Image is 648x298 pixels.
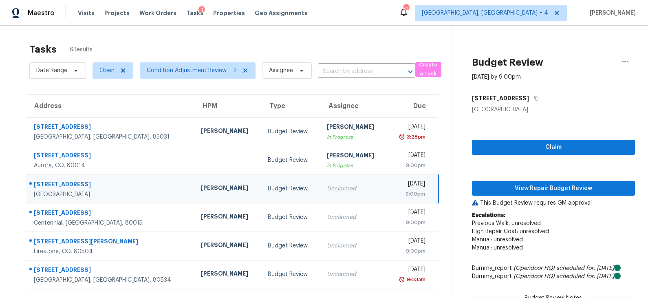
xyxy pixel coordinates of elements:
div: 9:00pm [394,247,425,255]
span: Create a Task [419,60,437,79]
div: Unclaimed [327,242,381,250]
div: [DATE] [394,180,425,190]
div: In Progress [327,133,381,141]
th: HPM [194,95,261,117]
div: Budget Review [268,156,313,164]
h2: Tasks [29,45,57,53]
div: In Progress [327,161,381,170]
div: Centennial, [GEOGRAPHIC_DATA], 80015 [34,219,188,227]
span: Visits [78,9,95,17]
span: [PERSON_NAME] [586,9,636,17]
div: Unclaimed [327,185,381,193]
div: [PERSON_NAME] [201,127,255,137]
span: Work Orders [139,9,176,17]
div: 52 [403,5,409,13]
div: Aurora, CO, 80014 [34,161,188,170]
div: 9:00pm [394,190,425,198]
div: [DATE] [394,151,425,161]
i: scheduled for: [DATE] [556,265,614,271]
div: [GEOGRAPHIC_DATA] [472,106,635,114]
div: Budget Review [268,242,313,250]
img: Overdue Alarm Icon [399,133,405,141]
span: Date Range [36,66,67,75]
i: scheduled for: [DATE] [556,274,614,279]
div: Unclaimed [327,270,381,278]
div: [STREET_ADDRESS] [34,151,188,161]
img: Overdue Alarm Icon [399,276,405,284]
button: Open [405,66,416,77]
div: 9:00pm [394,219,425,227]
span: Manual: unresolved [472,245,523,251]
input: Search by address [318,65,392,78]
th: Type [261,95,320,117]
div: [STREET_ADDRESS] [34,266,188,276]
div: [PERSON_NAME] [327,123,381,133]
div: [STREET_ADDRESS] [34,209,188,219]
div: [GEOGRAPHIC_DATA], [GEOGRAPHIC_DATA], 85031 [34,133,188,141]
b: Escalations: [472,212,505,218]
div: Budget Review [268,185,313,193]
div: [GEOGRAPHIC_DATA], [GEOGRAPHIC_DATA], 80534 [34,276,188,284]
div: 9:03am [405,276,425,284]
th: Address [26,95,194,117]
span: View Repair Budget Review [478,183,628,194]
th: Assignee [320,95,387,117]
th: Due [387,95,438,117]
span: Projects [104,9,130,17]
span: Tasks [186,10,203,16]
span: Maestro [28,9,55,17]
i: (Opendoor HQ) [514,274,555,279]
span: Claim [478,142,628,152]
div: [STREET_ADDRESS] [34,123,188,133]
span: Geo Assignments [255,9,308,17]
span: Previous Walk: unresolved [472,221,541,226]
h2: Budget Review [472,58,543,66]
div: [PERSON_NAME] [201,241,255,251]
div: 1 [198,6,205,14]
div: Firestone, CO, 80504 [34,247,188,256]
span: Properties [213,9,245,17]
div: Budget Review [268,213,313,221]
button: Copy Address [529,91,540,106]
span: 6 Results [70,46,93,54]
p: This Budget Review requires GM approval [472,199,635,207]
div: Budget Review [268,128,313,136]
div: [DATE] by 9:00pm [472,73,521,81]
div: Budget Review [268,270,313,278]
div: [STREET_ADDRESS] [34,180,188,190]
div: [DATE] [394,265,425,276]
span: Manual: unresolved [472,237,523,243]
div: [DATE] [394,237,425,247]
div: 9:00pm [394,161,425,170]
div: Dummy_report [472,272,635,280]
div: [PERSON_NAME] [327,151,381,161]
div: [PERSON_NAME] [201,212,255,223]
span: High Repair Cost: unresolved [472,229,549,234]
div: [STREET_ADDRESS][PERSON_NAME] [34,237,188,247]
button: Create a Task [415,62,441,77]
div: Unclaimed [327,213,381,221]
div: [DATE] [394,123,425,133]
div: [PERSON_NAME] [201,269,255,280]
div: 3:28pm [405,133,425,141]
div: [GEOGRAPHIC_DATA] [34,190,188,199]
h5: [STREET_ADDRESS] [472,94,529,102]
div: [PERSON_NAME] [201,184,255,194]
button: View Repair Budget Review [472,181,635,196]
span: Open [99,66,115,75]
span: Condition Adjustment Review + 2 [147,66,237,75]
span: [GEOGRAPHIC_DATA], [GEOGRAPHIC_DATA] + 4 [422,9,548,17]
button: Claim [472,140,635,155]
i: (Opendoor HQ) [514,265,555,271]
span: Assignee [269,66,293,75]
div: Dummy_report [472,264,635,272]
div: [DATE] [394,208,425,219]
